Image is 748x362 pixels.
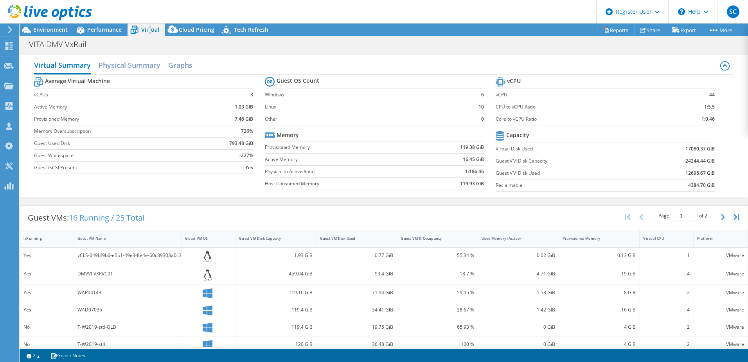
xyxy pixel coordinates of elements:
[239,236,303,241] div: Guest VM Disk Capacity
[704,103,715,111] b: 1:5.5
[643,306,690,314] div: 4
[465,168,484,176] b: 1:186.46
[34,164,201,172] label: Guest iSCSI Present
[401,323,474,331] div: 65.93 %
[496,157,639,165] label: Guest VM Disk Capacity
[239,306,313,314] div: 119.4 GiB
[697,340,744,349] div: VMware
[265,168,420,176] label: Physical to Active Ratio
[401,340,474,349] div: 100 %
[77,251,178,260] div: vCLS-049bf9b6-e5b1-49e3-8e4e-60c39303a0c3
[643,288,690,297] div: 2
[99,57,160,73] h2: Physical Summary
[168,57,192,73] h2: Graphs
[563,236,627,241] div: Provisioned Memory
[265,115,464,123] label: Other
[496,91,665,99] label: vCPU
[563,340,636,349] div: 4 GiB
[507,77,521,85] b: vCPU
[23,323,70,331] div: No
[77,306,178,314] div: WAD07035
[697,323,744,331] div: VMware
[496,115,665,123] label: Core to vCPU Ratio
[506,131,529,139] b: Capacity
[482,323,555,331] div: 0 GiB
[265,143,420,151] label: Provisioned Memory
[563,306,636,314] div: 16 GiB
[496,103,665,111] label: CPU to vCPU Ratio
[705,212,707,219] span: 2
[496,169,639,177] label: Guest VM Disk Used
[697,270,744,278] div: VMware
[77,340,178,349] div: T-W2019-std
[697,288,744,297] div: VMware
[34,103,201,111] label: Active Memory
[34,91,201,99] label: vCPUs
[245,164,253,172] b: Yes
[241,127,253,135] b: 726%
[23,288,70,297] div: Yes
[235,103,253,111] b: 1.03 GiB
[229,139,253,147] b: 793.48 GiB
[709,91,715,99] b: 44
[265,180,420,188] label: Host Consumed Memory
[23,340,70,349] div: No
[678,8,685,15] svg: \n
[239,152,253,159] b: -227%
[671,211,698,221] input: jump to page
[460,180,484,188] b: 119.93 GiB
[401,236,465,241] div: Guest VM % Occupancy
[250,91,253,99] b: 3
[265,91,464,99] label: Windows
[23,251,70,260] div: Yes
[685,157,715,165] b: 24244.44 GiB
[320,306,394,314] div: 34.41 GiB
[482,270,555,278] div: 4.71 GiB
[277,131,299,139] b: Memory
[320,323,394,331] div: 19.75 GiB
[685,169,715,177] b: 12695.67 GiB
[496,181,639,189] label: Reclaimable
[401,251,474,260] div: 55.34 %
[563,323,636,331] div: 4 GiB
[643,251,690,260] div: 1
[643,236,680,241] div: Virtual CPU
[23,236,61,241] div: IsRunning
[463,156,484,163] b: 16.45 GiB
[482,251,555,260] div: 0.02 GiB
[460,143,484,151] b: 119.38 GiB
[481,91,484,99] b: 6
[265,156,420,163] label: Active Memory
[77,323,178,331] div: T-W2019-std-OLD
[23,306,70,314] div: Yes
[320,251,394,260] div: 0.77 GiB
[563,251,636,260] div: 0.13 GiB
[34,152,201,159] label: Guest Whitespace
[478,103,484,111] b: 10
[185,236,222,241] div: Guest VM OS
[563,288,636,297] div: 8 GiB
[401,306,474,314] div: 28.67 %
[277,77,319,85] b: Guest OS Count
[179,26,214,33] span: Cloud Pricing
[25,40,99,49] h1: VITA DMV VxRail
[701,115,715,123] b: 1:0.46
[688,181,715,189] b: 4384.70 GiB
[563,270,636,278] div: 19 GiB
[34,127,201,135] label: Memory Oversubscription
[239,323,313,331] div: 119.4 GiB
[320,340,394,349] div: 36.48 GiB
[69,212,144,223] span: 16 Running / 25 Total
[23,270,70,278] div: Yes
[482,288,555,297] div: 1.53 GiB
[320,270,394,278] div: 93.4 GiB
[320,236,384,241] div: Guest VM Disk Used
[235,115,253,123] b: 7.46 GiB
[45,77,110,85] b: Average Virtual Machine
[482,236,546,241] div: Used Memory (Active)
[34,57,91,74] h2: Virtual Summary
[697,251,744,260] div: VMware
[239,251,313,260] div: 1.93 GiB
[643,323,690,331] div: 2
[634,24,666,36] a: Share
